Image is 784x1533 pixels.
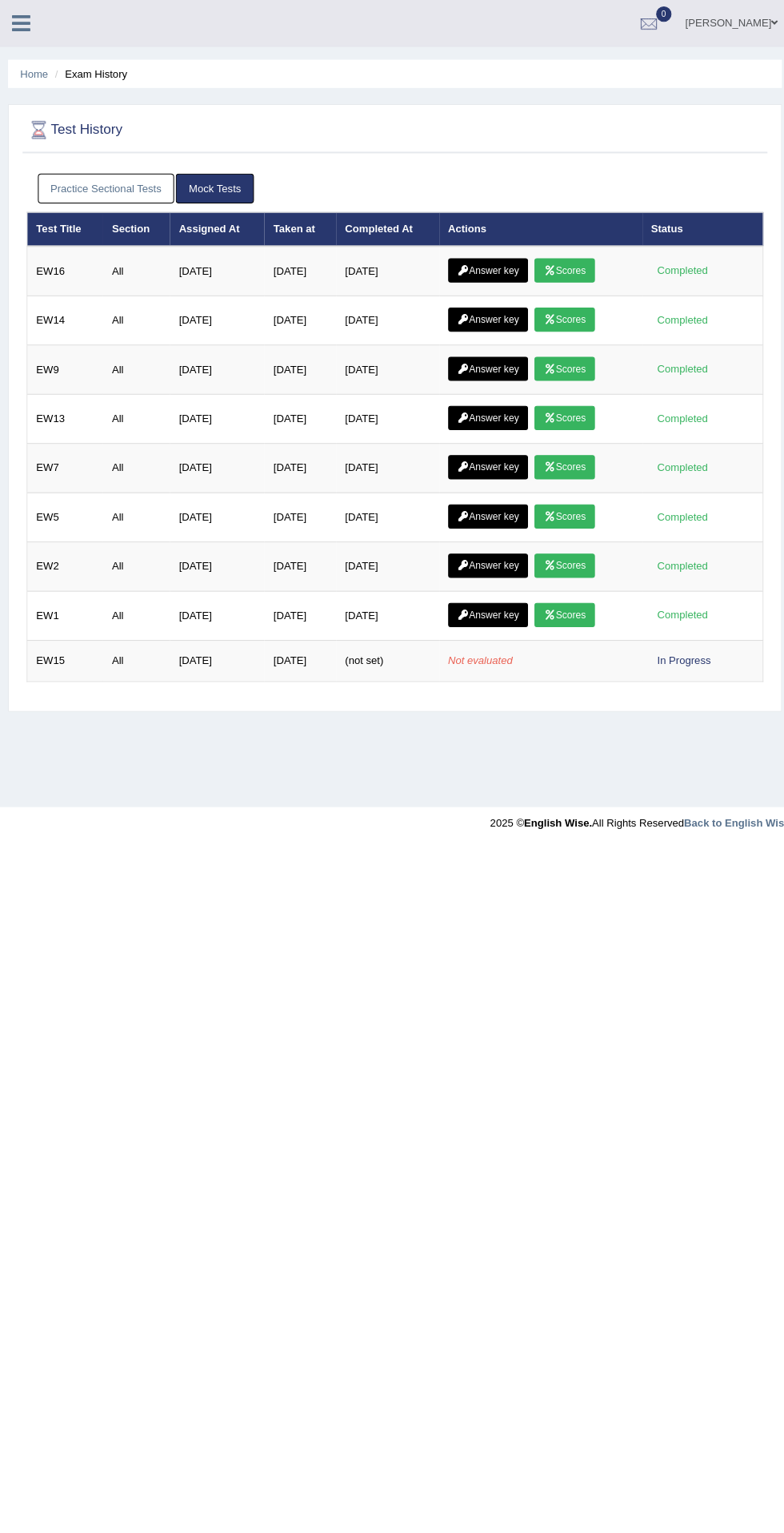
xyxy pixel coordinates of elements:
[27,441,102,489] td: EW7
[102,636,169,677] td: All
[646,602,709,619] div: Completed
[445,598,524,622] a: Answer key
[651,6,667,22] span: 0
[334,538,436,587] td: [DATE]
[38,172,174,202] a: Practice Sectional Tests
[646,407,709,424] div: Completed
[334,294,436,343] td: [DATE]
[27,211,102,244] th: Test Title
[26,117,480,141] h2: Test History
[445,452,524,476] a: Answer key
[445,256,524,280] a: Answer key
[530,598,590,622] a: Scores
[530,403,590,427] a: Scores
[169,636,262,677] td: [DATE]
[262,392,334,441] td: [DATE]
[445,549,524,573] a: Answer key
[169,244,262,294] td: [DATE]
[102,441,169,489] td: All
[27,489,102,538] td: EW5
[520,811,587,823] strong: English Wise.
[262,244,334,294] td: [DATE]
[646,309,709,326] div: Completed
[262,636,334,677] td: [DATE]
[646,260,709,277] div: Completed
[27,636,102,677] td: EW15
[334,244,436,294] td: [DATE]
[27,538,102,587] td: EW2
[646,358,709,375] div: Completed
[169,441,262,489] td: [DATE]
[102,211,169,244] th: Section
[342,650,381,662] span: (not set)
[334,343,436,392] td: [DATE]
[436,211,638,244] th: Actions
[27,294,102,343] td: EW14
[262,441,334,489] td: [DATE]
[169,294,262,343] td: [DATE]
[102,489,169,538] td: All
[334,441,436,489] td: [DATE]
[27,244,102,294] td: EW16
[530,501,590,525] a: Scores
[102,294,169,343] td: All
[646,553,709,570] div: Completed
[169,343,262,392] td: [DATE]
[638,211,758,244] th: Status
[646,647,712,664] div: In Progress
[334,587,436,636] td: [DATE]
[445,501,524,525] a: Answer key
[169,587,262,636] td: [DATE]
[679,811,784,823] a: Back to English Wise
[102,392,169,441] td: All
[445,650,509,662] em: Not evaluated
[530,354,590,378] a: Scores
[169,211,262,244] th: Assigned At
[169,392,262,441] td: [DATE]
[530,305,590,329] a: Scores
[169,538,262,587] td: [DATE]
[102,343,169,392] td: All
[262,211,334,244] th: Taken at
[20,67,48,79] a: Home
[27,587,102,636] td: EW1
[27,343,102,392] td: EW9
[27,392,102,441] td: EW13
[530,452,590,476] a: Scores
[102,244,169,294] td: All
[262,538,334,587] td: [DATE]
[530,549,590,573] a: Scores
[445,354,524,378] a: Answer key
[262,489,334,538] td: [DATE]
[486,801,784,824] div: 2025 © All Rights Reserved
[445,305,524,329] a: Answer key
[102,587,169,636] td: All
[530,256,590,280] a: Scores
[262,343,334,392] td: [DATE]
[646,456,709,473] div: Completed
[262,294,334,343] td: [DATE]
[334,211,436,244] th: Completed At
[334,489,436,538] td: [DATE]
[334,392,436,441] td: [DATE]
[102,538,169,587] td: All
[262,587,334,636] td: [DATE]
[646,505,709,521] div: Completed
[50,66,126,81] li: Exam History
[169,489,262,538] td: [DATE]
[445,403,524,427] a: Answer key
[174,172,252,202] a: Mock Tests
